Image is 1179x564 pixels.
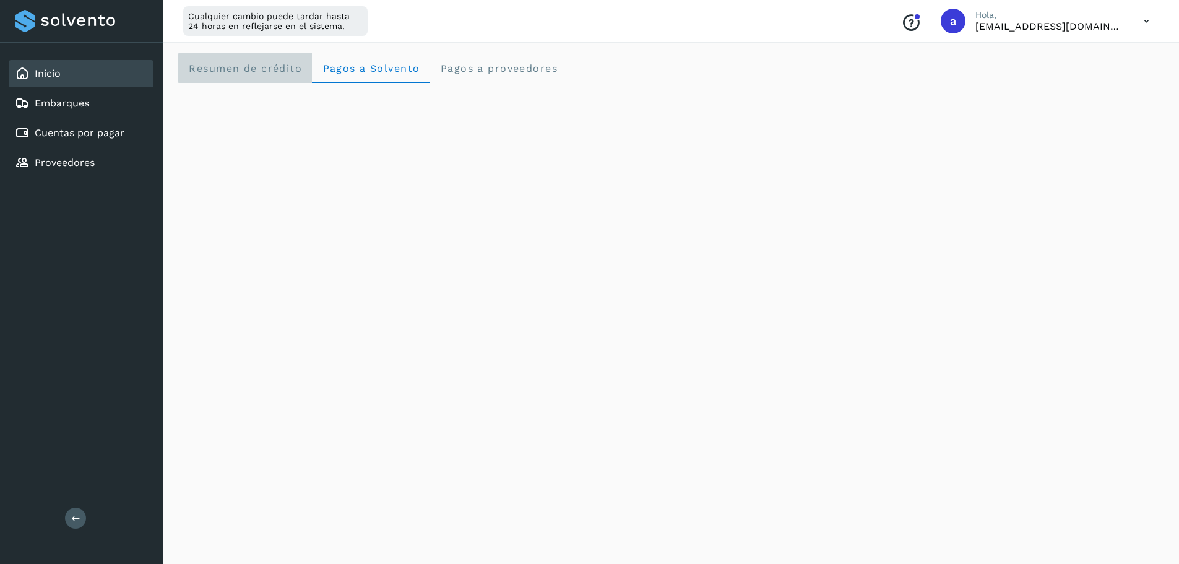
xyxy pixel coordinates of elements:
[9,60,153,87] div: Inicio
[35,127,124,139] a: Cuentas por pagar
[322,63,420,74] span: Pagos a Solvento
[188,63,302,74] span: Resumen de crédito
[35,157,95,168] a: Proveedores
[9,149,153,176] div: Proveedores
[9,90,153,117] div: Embarques
[439,63,558,74] span: Pagos a proveedores
[35,97,89,109] a: Embarques
[183,6,368,36] div: Cualquier cambio puede tardar hasta 24 horas en reflejarse en el sistema.
[975,20,1124,32] p: administracion@aplogistica.com
[9,119,153,147] div: Cuentas por pagar
[35,67,61,79] a: Inicio
[975,10,1124,20] p: Hola,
